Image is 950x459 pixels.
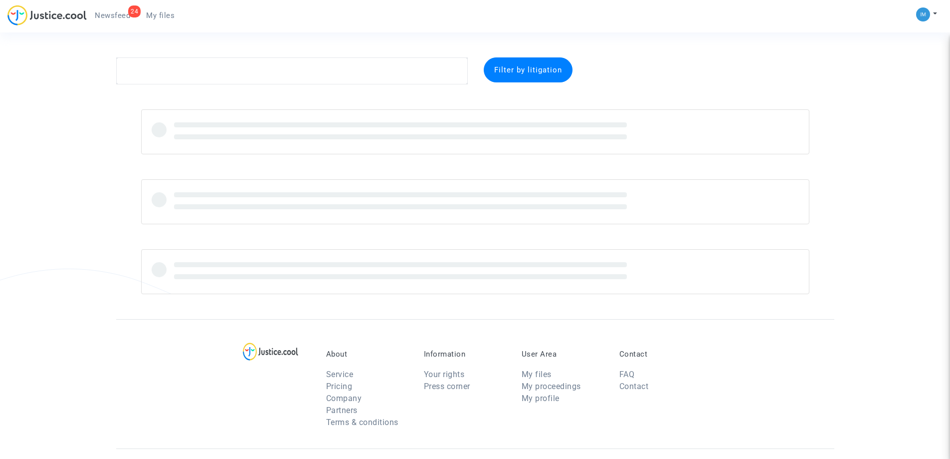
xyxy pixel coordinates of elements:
[138,8,183,23] a: My files
[424,350,507,359] p: Information
[522,350,604,359] p: User Area
[326,406,358,415] a: Partners
[916,7,930,21] img: a105443982b9e25553e3eed4c9f672e7
[243,343,298,361] img: logo-lg.svg
[619,382,649,391] a: Contact
[326,370,354,379] a: Service
[522,370,552,379] a: My files
[95,11,130,20] span: Newsfeed
[146,11,175,20] span: My files
[326,418,398,427] a: Terms & conditions
[87,8,138,23] a: 24Newsfeed
[619,370,635,379] a: FAQ
[326,350,409,359] p: About
[424,370,465,379] a: Your rights
[619,350,702,359] p: Contact
[522,382,581,391] a: My proceedings
[326,394,362,403] a: Company
[326,382,353,391] a: Pricing
[424,382,470,391] a: Press corner
[494,65,562,74] span: Filter by litigation
[7,5,87,25] img: jc-logo.svg
[128,5,141,17] div: 24
[522,394,560,403] a: My profile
